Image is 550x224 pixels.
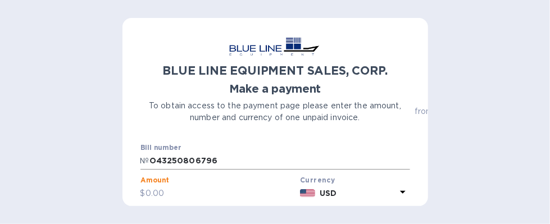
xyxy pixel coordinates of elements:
[320,189,337,198] b: USD
[140,177,169,184] label: Amount
[140,144,181,151] label: Bill number
[149,153,410,170] input: Enter bill number
[300,176,335,184] b: Currency
[140,83,410,95] h1: Make a payment
[300,189,315,197] img: USD
[162,63,387,77] b: BLUE LINE EQUIPMENT SALES, CORP.
[140,100,410,124] p: To obtain access to the payment page please enter the amount, number and currency of one unpaid i...
[140,155,149,167] p: №
[140,188,146,199] p: $
[146,185,296,202] input: 0.00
